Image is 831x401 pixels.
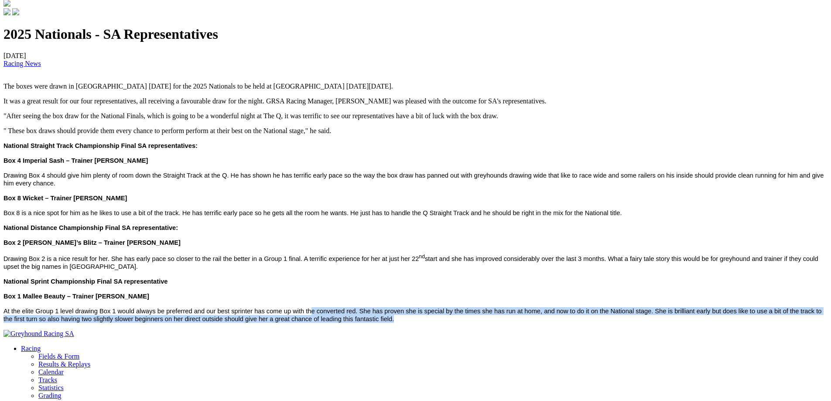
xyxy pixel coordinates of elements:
[3,195,127,202] strong: Box 8 Wicket – Trainer [PERSON_NAME]
[38,353,79,360] a: Fields & Form
[21,345,41,352] a: Racing
[12,8,19,15] img: twitter.svg
[38,368,64,376] a: Calendar
[3,239,181,246] span: Box 2 [PERSON_NAME]’s Blitz – Trainer [PERSON_NAME]
[3,82,828,90] p: The boxes were drawn in [GEOGRAPHIC_DATA] [DATE] for the 2025 Nationals to be held at [GEOGRAPHIC...
[3,224,178,231] span: National Distance Championship Final SA representative:
[3,142,198,149] span: National Straight Track Championship Final SA representatives:
[3,308,821,322] span: At the elite Group 1 level drawing Box 1 would always be preferred and our best sprinter has come...
[3,157,148,164] strong: Box 4 Imperial Sash – Trainer [PERSON_NAME]
[3,127,828,135] p: " These box draws should provide them every chance to perform perform at their best on the Nation...
[3,52,41,67] span: [DATE]
[3,293,149,300] span: Box 1 Mallee Beauty – Trainer [PERSON_NAME]
[3,26,828,42] h1: 2025 Nationals - SA Representatives
[38,360,90,368] a: Results & Replays
[3,97,828,105] p: It was a great result for our four representatives, all receiving a favourable draw for the night...
[3,8,10,15] img: facebook.svg
[3,278,168,285] span: National Sprint Championship Final SA representative
[3,255,818,270] span: Drawing Box 2 is a nice result for her. She has early pace so closer to the rail the better in a ...
[419,254,425,260] sup: nd
[3,112,828,120] p: "After seeing the box draw for the National Finals, which is going to be a wonderful night at The...
[38,392,61,399] a: Grading
[38,384,64,391] a: Statistics
[38,376,57,384] a: Tracks
[3,172,824,187] span: Drawing Box 4 should give him plenty of room down the Straight Track at the Q. He has shown he ha...
[3,209,622,216] span: Box 8 is a nice spot for him as he likes to use a bit of the track. He has terrific early pace so...
[3,330,74,338] img: Greyhound Racing SA
[3,60,41,67] a: Racing News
